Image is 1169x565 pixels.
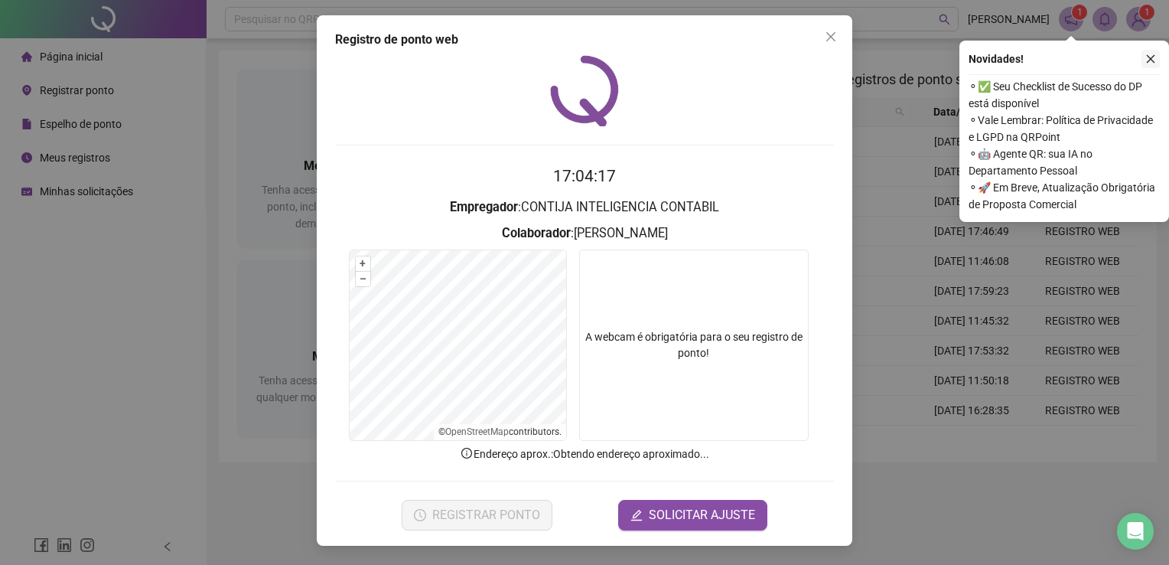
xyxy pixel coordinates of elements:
strong: Colaborador [502,226,571,240]
button: editSOLICITAR AJUSTE [618,500,767,531]
span: close [1145,54,1156,64]
span: ⚬ 🚀 Em Breve, Atualização Obrigatória de Proposta Comercial [969,179,1160,213]
h3: : CONTIJA INTELIGENCIA CONTABIL [335,198,834,217]
span: info-circle [460,446,474,460]
strong: Empregador [450,200,518,214]
div: Registro de ponto web [335,31,834,49]
li: © contributors. [438,426,562,437]
a: OpenStreetMap [445,426,509,437]
h3: : [PERSON_NAME] [335,224,834,243]
button: + [356,256,370,271]
p: Endereço aprox. : Obtendo endereço aproximado... [335,446,834,462]
div: A webcam é obrigatória para o seu registro de ponto! [579,250,809,441]
span: close [825,31,837,43]
button: – [356,272,370,286]
button: REGISTRAR PONTO [402,500,552,531]
span: ⚬ 🤖 Agente QR: sua IA no Departamento Pessoal [969,145,1160,179]
time: 17:04:17 [553,167,616,185]
span: ⚬ Vale Lembrar: Política de Privacidade e LGPD na QRPoint [969,112,1160,145]
button: Close [819,24,843,49]
span: Novidades ! [969,51,1024,67]
span: SOLICITAR AJUSTE [649,506,755,524]
span: ⚬ ✅ Seu Checklist de Sucesso do DP está disponível [969,78,1160,112]
div: Open Intercom Messenger [1117,513,1154,550]
img: QRPoint [550,55,619,126]
span: edit [630,509,643,521]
